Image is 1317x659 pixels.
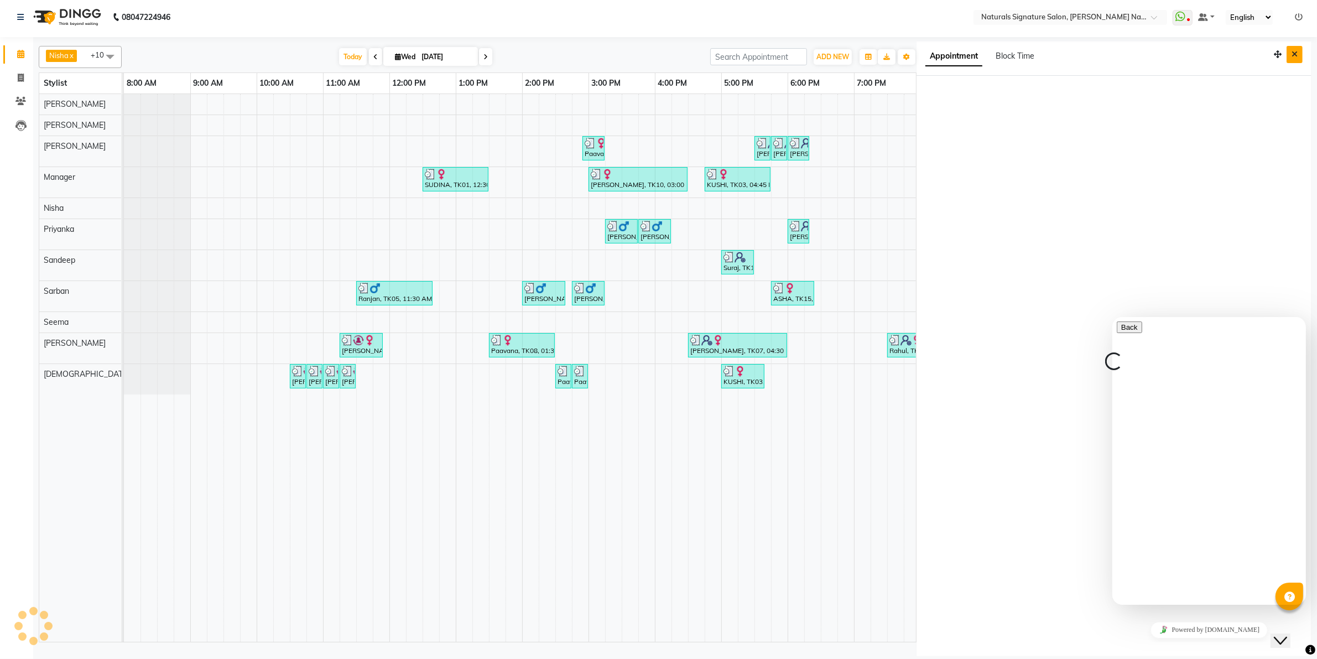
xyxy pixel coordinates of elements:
[523,75,558,91] a: 2:00 PM
[257,75,297,91] a: 10:00 AM
[1287,46,1303,63] button: Close
[49,51,69,60] span: Nisha
[996,51,1034,61] span: Block Time
[584,138,603,159] div: Paavana, TK08, 02:55 PM-03:15 PM, Eyebrow- Threading- Women (₹75),Upper Lip- Threading- Women (₹50)
[44,338,106,348] span: [PERSON_NAME]
[341,335,382,356] div: [PERSON_NAME], TK04, 11:15 AM-11:55 AM, Hair Cut By Stylist
[424,169,487,190] div: SUDINA, TK01, 12:30 PM-01:30 PM, Essential Treatment - Long- Women (₹2200)
[44,120,106,130] span: [PERSON_NAME]
[324,75,363,91] a: 11:00 AM
[722,366,763,387] div: KUSHI, TK03, 05:00 PM-05:40 PM, Eyebrow- Threading- Women (₹75),Upper Lip- Threading- Women (₹50)...
[639,221,670,242] div: [PERSON_NAME], TK09, 03:45 PM-04:15 PM, Skin Clean Up- Men
[772,138,786,159] div: [PERSON_NAME], TK14, 05:45 PM-05:55 PM, Forehead- Threading- Women
[324,366,338,387] div: [PERSON_NAME], TK06, 11:00 AM-11:05 AM, Underarms- Peel Off- Women
[788,75,823,91] a: 6:00 PM
[44,99,106,109] span: [PERSON_NAME]
[573,366,587,387] div: Paavana, TK08, 02:45 PM-02:55 PM, Upper Lip- Threading- Women
[341,366,355,387] div: [PERSON_NAME], TK06, 11:15 AM-11:25 AM, Lower Lip- Threading- Women
[722,75,757,91] a: 5:00 PM
[655,75,690,91] a: 4:00 PM
[91,50,112,59] span: +10
[69,51,74,60] a: x
[706,169,769,190] div: KUSHI, TK03, 04:45 PM-05:45 PM, Advance Cut - By Stylist (₹1300)
[606,221,637,242] div: [PERSON_NAME], TK09, 03:15 PM-03:45 PM, Detan/Bleach- Face & Neck- Men
[589,75,624,91] a: 3:00 PM
[44,286,69,296] span: Sarban
[124,75,159,91] a: 8:00 AM
[122,2,170,33] b: 08047224946
[291,366,305,387] div: [PERSON_NAME], TK06, 10:30 AM-10:35 AM, Upper Lip- Peel off- Women
[390,75,429,91] a: 12:00 PM
[925,46,982,66] span: Appointment
[789,138,808,159] div: [PERSON_NAME], TK14, 06:00 PM-06:20 PM, [GEOGRAPHIC_DATA]- Peel off- Women
[772,283,813,304] div: ASHA, TK15, 05:45 PM-06:25 PM, Hair Cut By Stylist
[888,335,929,356] div: Rahul, TK12, 07:30 PM-08:10 PM, Hair Cut By Stylist
[44,203,64,213] span: Nisha
[556,366,570,387] div: Paavana, TK08, 02:30 PM-02:40 PM, Eyebrow- Threading- Women
[44,141,106,151] span: [PERSON_NAME]
[44,172,75,182] span: Manager
[44,317,69,327] span: Seema
[44,255,75,265] span: Sandeep
[1271,615,1306,648] iframe: chat widget
[339,48,367,65] span: Today
[590,169,686,190] div: [PERSON_NAME], TK10, 03:00 PM-04:30 PM, Root touch-up [MEDICAL_DATA] Free- Women
[308,366,321,387] div: [PERSON_NAME], TK06, 10:45 AM-10:50 AM, [PERSON_NAME] Off- Women
[855,75,889,91] a: 7:00 PM
[357,283,431,304] div: Ranjan, TK05, 11:30 AM-12:40 PM, Hair Cut By Stylist,[PERSON_NAME] Styling (₹350)
[456,75,491,91] a: 1:00 PM
[1112,618,1306,642] iframe: chat widget
[814,49,852,65] button: ADD NEW
[44,369,130,379] span: [DEMOGRAPHIC_DATA]
[191,75,226,91] a: 9:00 AM
[573,283,603,304] div: [PERSON_NAME], TK09, 02:45 PM-03:15 PM, [PERSON_NAME] Trim
[789,221,808,242] div: [PERSON_NAME], TK07, 06:00 PM-06:20 PM, Eyebrow- Threading- Women,Forehead- Threading- Women (₹50)
[523,283,564,304] div: [PERSON_NAME], TK09, 02:00 PM-02:40 PM, Hair Cut By Stylist
[710,48,807,65] input: Search Appointment
[28,2,104,33] img: logo
[418,49,473,65] input: 2025-09-03
[490,335,554,356] div: Paavana, TK08, 01:30 PM-02:30 PM, Advance Cut - By Top Stylist
[722,252,753,273] div: Suraj, TK13, 05:00 PM-05:30 PM, Shave
[392,53,418,61] span: Wed
[44,224,74,234] span: Priyanka
[44,78,67,88] span: Stylist
[756,138,769,159] div: [PERSON_NAME], TK14, 05:30 PM-05:40 PM, Eyebrow- Threading- Women
[689,335,786,356] div: [PERSON_NAME], TK07, 04:30 PM-06:00 PM, Root touch-up [MEDICAL_DATA] Free- Women (₹1900)
[1112,317,1306,605] iframe: chat widget
[816,53,849,61] span: ADD NEW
